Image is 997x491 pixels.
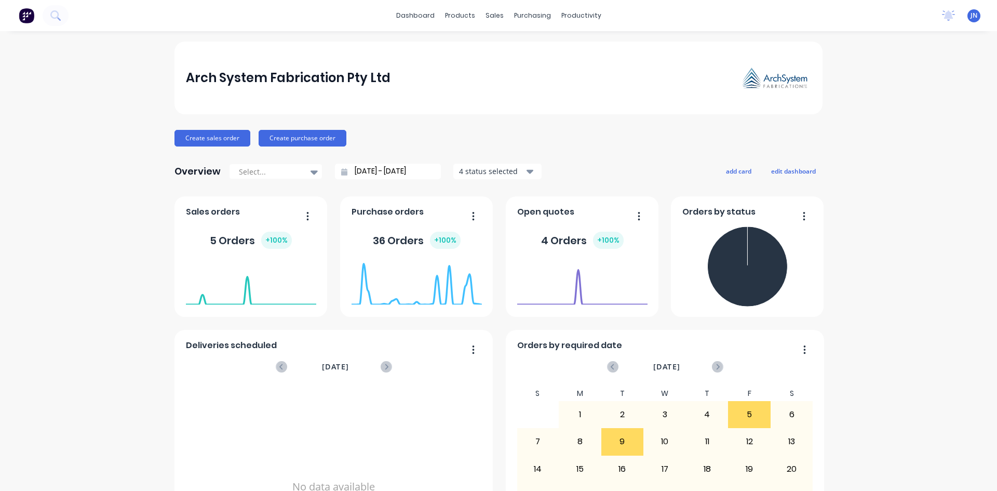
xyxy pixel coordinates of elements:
div: S [517,386,559,401]
button: Create purchase order [259,130,346,147]
div: 9 [602,429,643,455]
div: sales [480,8,509,23]
button: 4 status selected [453,164,542,179]
div: M [559,386,601,401]
div: 3 [644,402,685,428]
div: 8 [559,429,601,455]
div: + 100 % [430,232,461,249]
div: 7 [517,429,559,455]
div: productivity [556,8,607,23]
div: 4 [686,402,728,428]
div: Arch System Fabrication Pty Ltd [186,68,390,88]
span: Sales orders [186,206,240,218]
div: 5 [729,402,770,428]
button: Create sales order [174,130,250,147]
div: 10 [644,429,685,455]
div: 12 [729,429,770,455]
div: F [728,386,771,401]
div: T [686,386,729,401]
span: Purchase orders [352,206,424,218]
div: 14 [517,456,559,482]
div: 2 [602,402,643,428]
span: Orders by status [682,206,756,218]
div: purchasing [509,8,556,23]
div: S [771,386,813,401]
div: products [440,8,480,23]
div: 15 [559,456,601,482]
div: 17 [644,456,685,482]
span: [DATE] [322,361,349,373]
div: 11 [686,429,728,455]
div: + 100 % [593,232,624,249]
div: 19 [729,456,770,482]
div: 16 [602,456,643,482]
div: 20 [771,456,813,482]
span: [DATE] [653,361,680,373]
button: add card [719,164,758,178]
img: Arch System Fabrication Pty Ltd [738,64,811,92]
div: 1 [559,402,601,428]
div: 4 Orders [541,232,624,249]
div: 4 status selected [459,166,524,177]
span: Open quotes [517,206,574,218]
div: T [601,386,644,401]
div: Overview [174,161,221,182]
img: Factory [19,8,34,23]
div: 13 [771,429,813,455]
div: 18 [686,456,728,482]
div: 5 Orders [210,232,292,249]
div: 6 [771,402,813,428]
div: W [643,386,686,401]
button: edit dashboard [764,164,823,178]
span: JN [971,11,977,20]
a: dashboard [391,8,440,23]
div: 36 Orders [373,232,461,249]
div: + 100 % [261,232,292,249]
